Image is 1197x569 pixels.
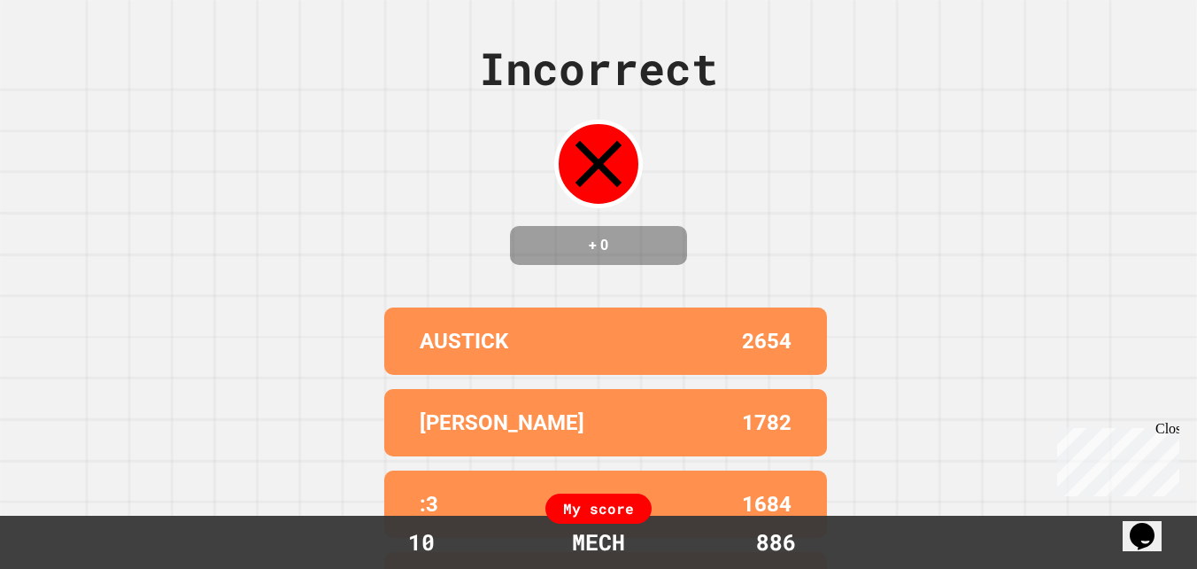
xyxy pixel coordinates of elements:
[420,407,584,439] p: [PERSON_NAME]
[420,325,508,357] p: AUSTICK
[528,235,669,256] h4: + 0
[709,526,842,559] div: 886
[742,488,792,520] p: 1684
[355,526,488,559] div: 10
[742,325,792,357] p: 2654
[7,7,122,113] div: Chat with us now!Close
[1050,421,1179,496] iframe: chat widget
[479,35,718,102] div: Incorrect
[545,494,652,524] div: My score
[742,407,792,439] p: 1782
[554,526,643,559] div: MECH
[1123,498,1179,551] iframe: chat widget
[420,488,438,520] p: :3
